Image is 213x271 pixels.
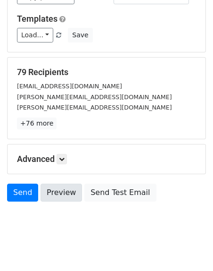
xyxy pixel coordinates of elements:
[166,226,213,271] iframe: Chat Widget
[17,67,196,77] h5: 79 Recipients
[17,154,196,164] h5: Advanced
[17,83,122,90] small: [EMAIL_ADDRESS][DOMAIN_NAME]
[17,14,57,24] a: Templates
[17,118,57,129] a: +76 more
[84,184,156,202] a: Send Test Email
[41,184,82,202] a: Preview
[17,104,172,111] small: [PERSON_NAME][EMAIL_ADDRESS][DOMAIN_NAME]
[7,184,38,202] a: Send
[17,28,53,42] a: Load...
[68,28,92,42] button: Save
[17,93,172,101] small: [PERSON_NAME][EMAIL_ADDRESS][DOMAIN_NAME]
